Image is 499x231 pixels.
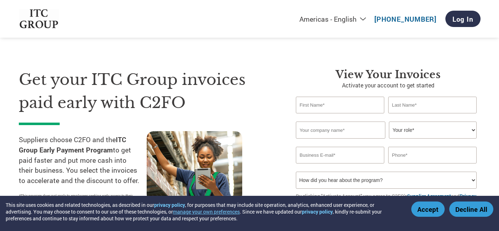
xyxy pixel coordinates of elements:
h1: Get your ITC Group invoices paid early with C2FO [19,68,275,114]
div: Inavlid Email Address [296,164,385,169]
input: Phone* [388,147,477,163]
h3: View Your Invoices [296,68,481,81]
input: Last Name* [388,97,477,113]
div: Invalid first name or first name is too long [296,114,385,119]
p: Suppliers choose C2FO and the to get paid faster and put more cash into their business. You selec... [19,135,147,186]
p: *This program does not apply to employees seeking early access to their paychecks or payroll adva... [19,193,140,204]
div: Inavlid Phone Number [388,164,477,169]
select: Title/Role [389,122,477,139]
a: Log In [445,11,481,27]
p: Activate your account to get started [296,81,481,90]
a: privacy policy [154,202,185,208]
input: Invalid Email format [296,147,385,163]
a: privacy policy [302,208,333,215]
div: This site uses cookies and related technologies, as described in our , for purposes that may incl... [6,202,401,222]
strong: ITC Group Early Payment Program [19,135,126,154]
a: Privacy Policy [296,193,476,207]
a: [PHONE_NUMBER] [374,15,436,23]
input: First Name* [296,97,385,113]
p: By clicking "Activate Account" you agree to C2FO's and [296,192,481,207]
div: Invalid last name or last name is too long [388,114,477,119]
button: Decline All [449,202,493,217]
button: Accept [411,202,445,217]
img: ITC Group [19,9,59,29]
a: Supplier Agreement [407,193,451,199]
button: manage your own preferences [173,208,240,215]
div: Invalid company name or company name is too long [296,139,477,144]
input: Your company name* [296,122,385,139]
img: supply chain worker [147,131,242,201]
